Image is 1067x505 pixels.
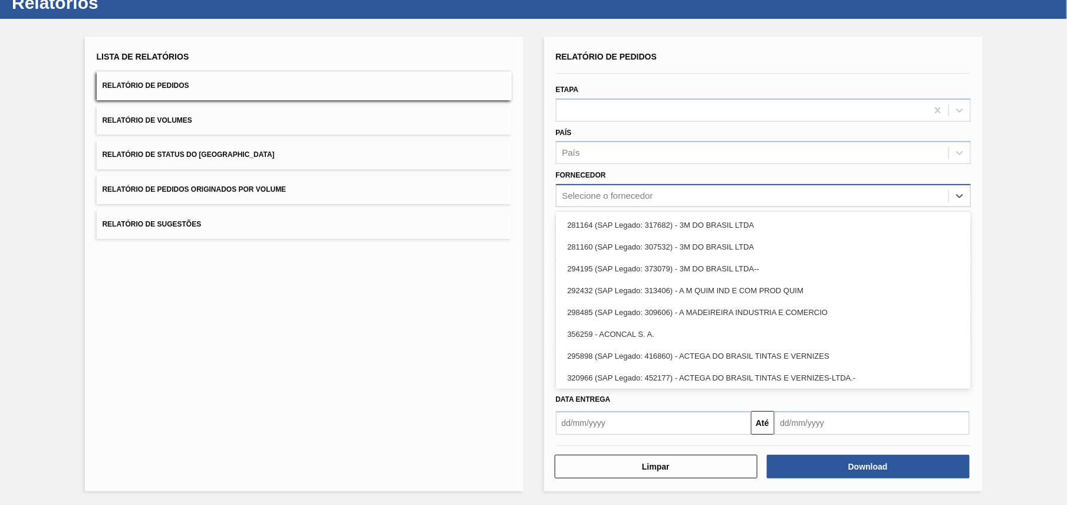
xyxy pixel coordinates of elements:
div: 281164 (SAP Legado: 317682) - 3M DO BRASIL LTDA [556,214,971,236]
span: Relatório de Sugestões [103,220,202,228]
button: Download [767,455,970,478]
div: 281160 (SAP Legado: 307532) - 3M DO BRASIL LTDA [556,236,971,258]
div: 320966 (SAP Legado: 452177) - ACTEGA DO BRASIL TINTAS E VERNIZES-LTDA.- [556,367,971,389]
span: Lista de Relatórios [97,52,189,61]
span: Relatório de Status do [GEOGRAPHIC_DATA] [103,150,275,159]
div: 298485 (SAP Legado: 309606) - A MADEIREIRA INDUSTRIA E COMERCIO [556,301,971,323]
div: País [562,148,580,158]
div: 292432 (SAP Legado: 313406) - A M QUIM IND E COM PROD QUIM [556,280,971,301]
input: dd/mm/yyyy [556,411,751,435]
button: Limpar [555,455,758,478]
label: País [556,129,572,137]
button: Relatório de Status do [GEOGRAPHIC_DATA] [97,140,512,169]
button: Relatório de Pedidos [97,71,512,100]
span: Relatório de Pedidos [556,52,657,61]
span: Relatório de Pedidos [103,81,189,90]
label: Fornecedor [556,171,606,179]
label: Etapa [556,86,579,94]
span: Data entrega [556,395,611,404]
span: Relatório de Volumes [103,116,192,124]
button: Relatório de Pedidos Originados por Volume [97,175,512,204]
div: 294195 (SAP Legado: 373079) - 3M DO BRASIL LTDA-- [556,258,971,280]
span: Relatório de Pedidos Originados por Volume [103,185,286,194]
button: Relatório de Sugestões [97,210,512,239]
button: Relatório de Volumes [97,106,512,135]
div: 295898 (SAP Legado: 416860) - ACTEGA DO BRASIL TINTAS E VERNIZES [556,345,971,367]
button: Até [751,411,775,435]
input: dd/mm/yyyy [775,411,970,435]
div: Selecione o fornecedor [562,191,653,201]
div: 356259 - ACONCAL S. A. [556,323,971,345]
